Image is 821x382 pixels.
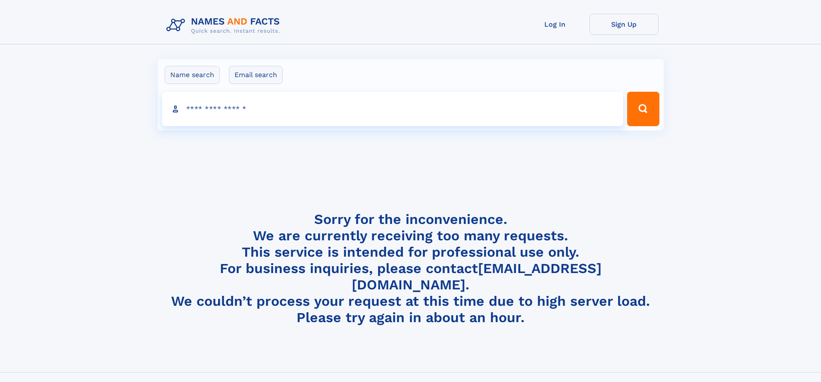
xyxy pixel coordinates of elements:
[627,92,659,126] button: Search Button
[352,260,602,293] a: [EMAIL_ADDRESS][DOMAIN_NAME]
[590,14,659,35] a: Sign Up
[165,66,220,84] label: Name search
[162,92,624,126] input: search input
[163,211,659,326] h4: Sorry for the inconvenience. We are currently receiving too many requests. This service is intend...
[521,14,590,35] a: Log In
[163,14,287,37] img: Logo Names and Facts
[229,66,283,84] label: Email search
